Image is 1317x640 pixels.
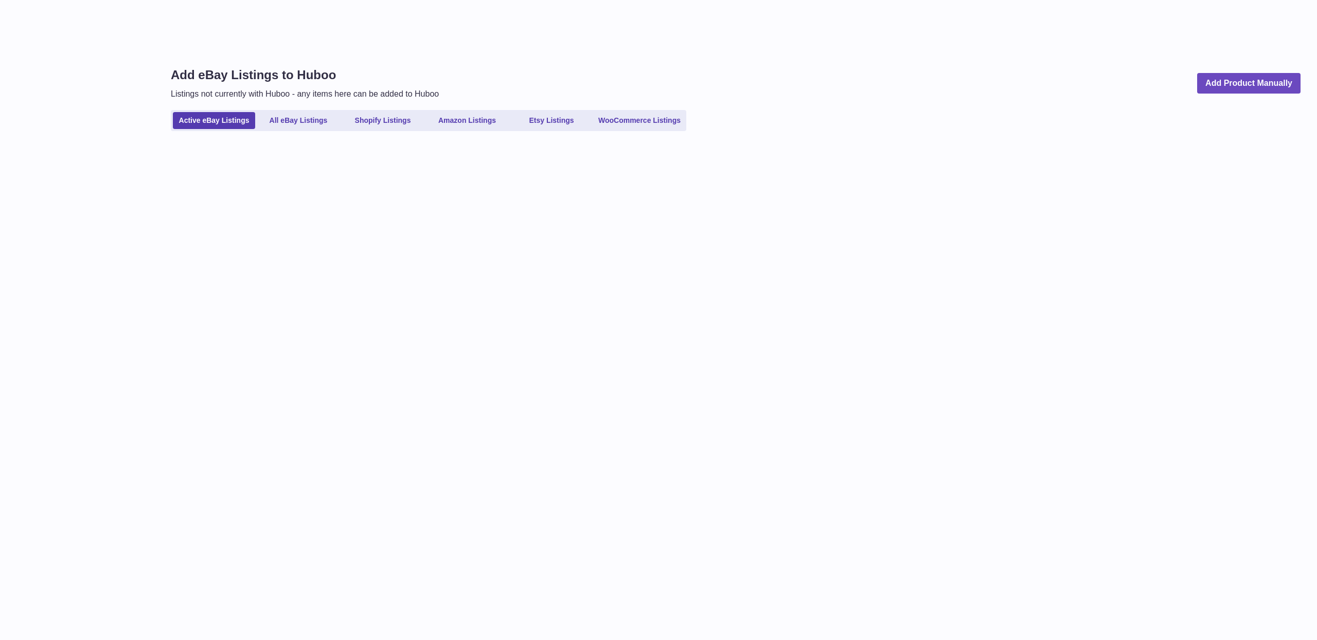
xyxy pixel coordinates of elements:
a: Shopify Listings [342,112,424,129]
p: Listings not currently with Huboo - any items here can be added to Huboo [171,88,439,100]
h1: Add eBay Listings to Huboo [171,67,439,83]
a: WooCommerce Listings [595,112,684,129]
a: All eBay Listings [257,112,340,129]
a: Active eBay Listings [173,112,255,129]
a: Add Product Manually [1197,73,1301,94]
a: Amazon Listings [426,112,508,129]
a: Etsy Listings [510,112,593,129]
